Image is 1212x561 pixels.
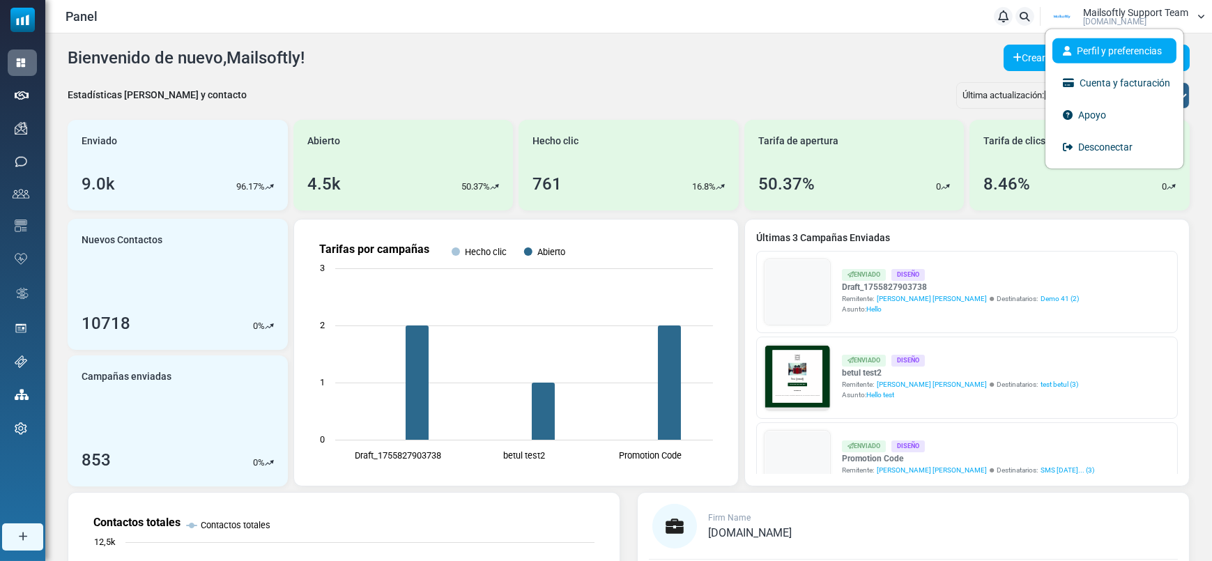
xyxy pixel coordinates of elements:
[15,253,27,264] img: domain-health-icon.svg
[1045,28,1184,169] ul: User Logo Mailsoftly Support Team [DOMAIN_NAME]
[891,440,925,452] div: Diseño
[15,422,27,435] img: settings-icon.svg
[15,220,27,232] img: email-templates-icon.svg
[1045,6,1080,27] img: User Logo
[307,134,340,148] span: Abierto
[842,304,1079,314] div: Asunto:
[877,293,987,304] span: [PERSON_NAME] [PERSON_NAME]
[68,219,288,350] a: Nuevos Contactos 10718 0%
[842,269,886,281] div: Enviado
[842,440,886,452] div: Enviado
[68,48,305,68] h4: Bienvenido de nuevo,Mailsoftly!
[15,286,30,302] img: workflow.svg
[82,311,130,336] div: 10718
[842,465,1094,475] div: Remitente: Destinatarios:
[169,277,312,302] a: Shop Now and Save Big!
[1083,17,1146,26] span: [DOMAIN_NAME]
[15,122,27,135] img: campaigns-icon.png
[93,516,181,529] text: Contactos totales
[63,242,418,263] h1: Test {(email)}
[1041,379,1078,390] a: test betul (3)
[842,293,1079,304] div: Remitente: Destinatarios:
[842,390,1078,400] div: Asunto:
[1041,465,1094,475] a: SMS [DATE]... (3)
[236,180,265,194] p: 96.17%
[320,434,325,445] text: 0
[1052,38,1176,63] a: Perfil y preferencias
[201,520,270,530] text: Contactos totales
[503,450,545,461] text: betul test2
[320,377,325,387] text: 1
[758,171,815,197] div: 50.37%
[15,322,27,335] img: landing_pages.svg
[956,82,1089,109] div: Última actualización:
[1052,134,1176,159] a: Desconectar
[82,171,115,197] div: 9.0k
[891,355,925,367] div: Diseño
[936,180,941,194] p: 0
[866,305,882,313] span: Hello
[1052,70,1176,95] a: Cuenta y facturación
[618,450,681,461] text: Promotion Code
[537,247,565,257] text: Abierto
[532,171,562,197] div: 761
[983,134,1045,148] span: Tarifa de clics
[305,231,727,475] svg: Tarifas por campañas
[532,134,578,148] span: Hecho clic
[461,180,490,194] p: 50.37%
[307,171,341,197] div: 4.5k
[708,528,792,539] a: [DOMAIN_NAME]
[842,355,886,367] div: Enviado
[319,243,429,256] text: Tarifas por campañas
[82,134,117,148] span: Enviado
[1083,8,1188,17] span: Mailsoftly Support Team
[82,447,111,472] div: 853
[842,452,1094,465] a: Promotion Code
[66,7,98,26] span: Panel
[13,189,29,199] img: contacts-icon.svg
[1045,6,1205,27] a: User Logo Mailsoftly Support Team [DOMAIN_NAME]
[842,281,1079,293] a: Draft_1755827903738
[15,56,27,69] img: dashboard-icon-active.svg
[842,379,1078,390] div: Remitente: Destinatarios:
[758,134,838,148] span: Tarifa de apertura
[94,537,116,547] text: 12,5k
[708,513,751,523] span: Firm Name
[82,233,162,247] span: Nuevos Contactos
[708,526,792,539] span: [DOMAIN_NAME]
[68,88,247,102] div: Estadísticas [PERSON_NAME] y contacto
[253,319,258,333] p: 0
[1041,293,1079,304] a: Demo 41 (2)
[355,450,441,461] text: Draft_1755827903738
[15,155,27,168] img: sms-icon.png
[877,379,987,390] span: [PERSON_NAME] [PERSON_NAME]
[214,330,267,341] strong: Follow Us
[465,247,507,257] text: Hecho clic
[1052,102,1176,127] a: Apoyo
[1162,180,1167,194] p: 0
[253,319,274,333] div: %
[842,367,1078,379] a: betul test2
[866,391,894,399] span: Hello test
[82,369,171,384] span: Campañas enviadas
[183,284,298,295] strong: Shop Now and Save Big!
[253,456,258,470] p: 0
[983,171,1030,197] div: 8.46%
[15,355,27,368] img: support-icon.svg
[891,269,925,281] div: Diseño
[10,8,35,32] img: mailsoftly_icon_blue_white.svg
[692,180,716,194] p: 16.8%
[877,465,987,475] span: [PERSON_NAME] [PERSON_NAME]
[1004,45,1190,71] a: Crear campaña de correo electrónico
[320,263,325,273] text: 3
[320,320,325,330] text: 2
[73,366,408,379] p: Lorem ipsum dolor sit amet, consectetur adipiscing elit, sed do eiusmod tempor incididunt
[756,231,1178,245] a: Últimas 3 Campañas Enviadas
[253,456,274,470] div: %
